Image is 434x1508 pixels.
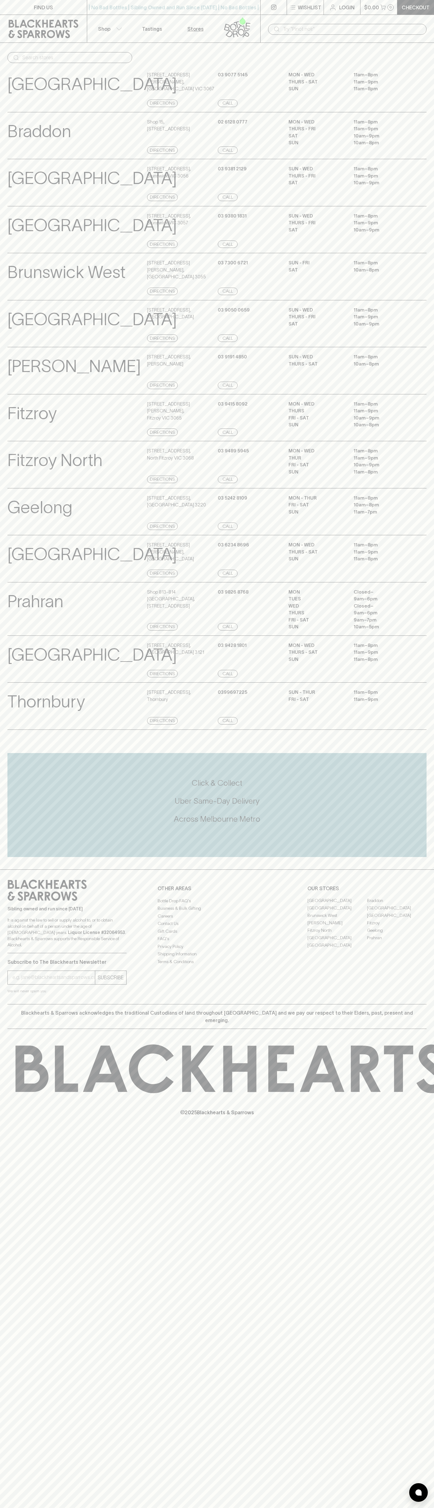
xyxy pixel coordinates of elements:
[158,927,277,935] a: Gift Cards
[367,927,427,934] a: Geelong
[354,361,409,368] p: 10am – 8pm
[354,509,409,516] p: 11am – 7pm
[289,361,344,368] p: THURS - SAT
[289,469,344,476] p: SUN
[354,213,409,220] p: 11am – 8pm
[218,165,247,173] p: 03 9381 2129
[367,919,427,927] a: Fitzroy
[354,227,409,234] p: 10am – 9pm
[289,119,344,126] p: MON - WED
[289,173,344,180] p: THURS - FRI
[289,132,344,140] p: SAT
[354,307,409,314] p: 11am – 8pm
[7,917,127,948] p: It is against the law to sell or supply alcohol to, or to obtain alcohol on behalf of a person un...
[147,100,178,107] a: Directions
[147,382,178,389] a: Directions
[147,71,216,92] p: [STREET_ADDRESS][PERSON_NAME] , [GEOGRAPHIC_DATA] VIC 3067
[7,958,127,966] p: Subscribe to The Blackhearts Newsletter
[298,4,321,11] p: Wishlist
[354,461,409,469] p: 10am – 9pm
[289,353,344,361] p: SUN - WED
[289,549,344,556] p: THURS - SAT
[218,717,238,725] a: Call
[7,447,102,473] p: Fitzroy North
[147,717,178,725] a: Directions
[354,313,409,321] p: 11am – 9pm
[289,321,344,328] p: SAT
[218,495,247,502] p: 03 5242 8109
[307,934,367,942] a: [GEOGRAPHIC_DATA]
[7,165,177,191] p: [GEOGRAPHIC_DATA]
[289,617,344,624] p: FRI - SAT
[354,179,409,186] p: 10am – 9pm
[147,307,194,321] p: [STREET_ADDRESS] , [GEOGRAPHIC_DATA]
[7,906,127,912] p: Sibling owned and run since [DATE]
[218,353,247,361] p: 03 9191 4850
[218,334,238,342] a: Call
[218,71,248,79] p: 03 9077 5145
[158,920,277,927] a: Contact Us
[289,213,344,220] p: SUN - WED
[289,125,344,132] p: THURS - FRI
[289,642,344,649] p: MON - WED
[218,589,248,596] p: 03 9826 8768
[289,227,344,234] p: SAT
[158,912,277,920] a: Careers
[289,219,344,227] p: THURS - FRI
[7,753,427,857] div: Call to action block
[354,617,409,624] p: 9am – 7pm
[289,455,344,462] p: THUR
[147,165,191,179] p: [STREET_ADDRESS] , Brunswick VIC 3056
[147,670,178,677] a: Directions
[289,447,344,455] p: MON - WED
[354,649,409,656] p: 11am – 9pm
[130,15,174,43] a: Tastings
[354,642,409,649] p: 11am – 8pm
[147,213,191,227] p: [STREET_ADDRESS] , Brunswick VIC 3057
[354,589,409,596] p: Closed –
[289,179,344,186] p: SAT
[289,656,344,663] p: SUN
[218,307,250,314] p: 03 9050 0659
[354,501,409,509] p: 10am – 8pm
[218,670,238,677] a: Call
[147,541,216,563] p: [STREET_ADDRESS][PERSON_NAME] , [GEOGRAPHIC_DATA]
[354,119,409,126] p: 11am – 8pm
[367,904,427,912] a: [GEOGRAPHIC_DATA]
[289,421,344,429] p: SUN
[142,25,162,33] p: Tastings
[415,1489,422,1496] img: bubble-icon
[7,307,177,332] p: [GEOGRAPHIC_DATA]
[147,495,206,509] p: [STREET_ADDRESS] , [GEOGRAPHIC_DATA] 3220
[7,642,177,668] p: [GEOGRAPHIC_DATA]
[147,334,178,342] a: Directions
[289,501,344,509] p: FRI - SAT
[354,401,409,408] p: 11am – 8pm
[367,897,427,904] a: Braddon
[147,447,194,461] p: [STREET_ADDRESS] , North Fitzroy VIC 3068
[354,555,409,563] p: 11am – 8pm
[307,897,367,904] a: [GEOGRAPHIC_DATA]
[402,4,430,11] p: Checkout
[307,912,367,919] a: Brunswick West
[218,213,247,220] p: 03 9380 1831
[218,541,249,549] p: 03 6234 8696
[147,259,216,281] p: [STREET_ADDRESS][PERSON_NAME] , [GEOGRAPHIC_DATA] 3055
[218,259,248,267] p: 03 7300 6721
[158,897,277,904] a: Bottle Drop FAQ's
[289,555,344,563] p: SUN
[158,885,277,892] p: OTHER AREAS
[147,523,178,530] a: Directions
[289,307,344,314] p: SUN - WED
[354,609,409,617] p: 9am – 6pm
[22,53,127,63] input: Search stores
[339,4,355,11] p: Login
[389,6,392,9] p: 0
[218,523,238,530] a: Call
[354,219,409,227] p: 11am – 9pm
[7,541,177,567] p: [GEOGRAPHIC_DATA]
[289,595,344,603] p: TUES
[307,942,367,949] a: [GEOGRAPHIC_DATA]
[354,85,409,92] p: 11am – 8pm
[307,885,427,892] p: OUR STORES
